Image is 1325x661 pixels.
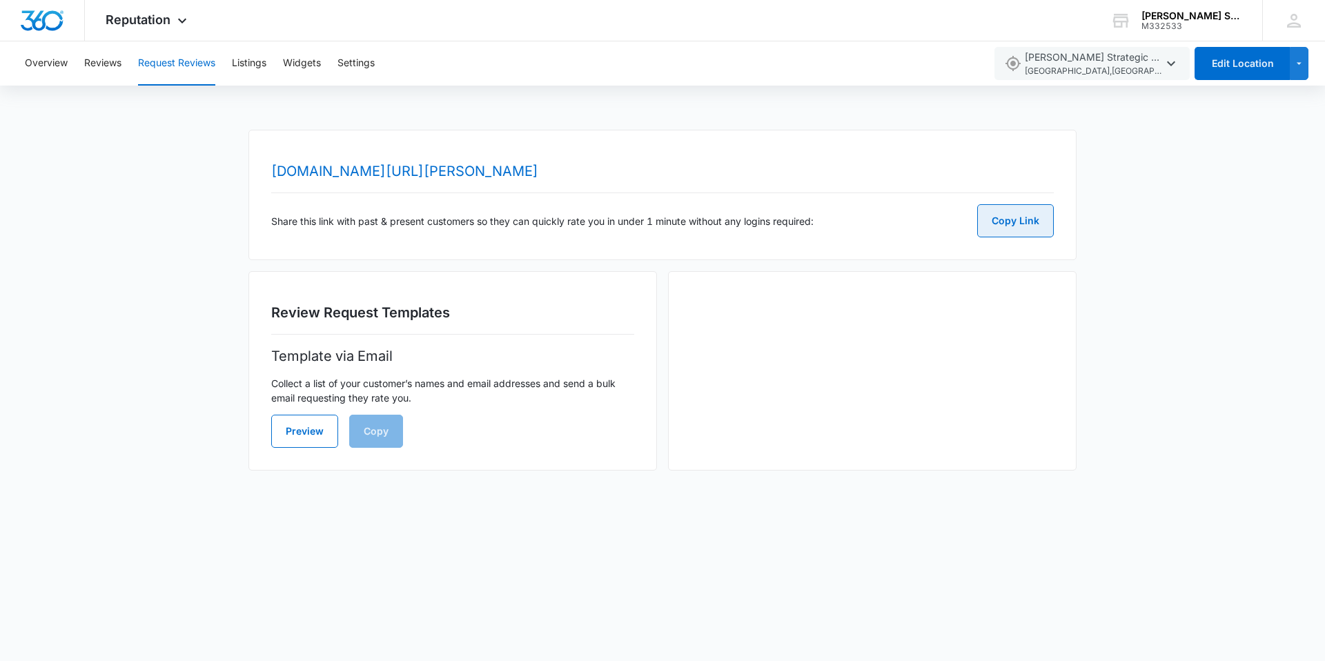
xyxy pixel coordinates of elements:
p: Template via Email [271,346,634,366]
p: Collect a list of your customer’s names and email addresses and send a bulk email requesting they... [271,376,634,405]
span: [GEOGRAPHIC_DATA] , [GEOGRAPHIC_DATA] , GA [1025,65,1163,78]
span: [PERSON_NAME] Strategic Advisors [1025,50,1163,78]
button: Reviews [84,41,121,86]
button: [PERSON_NAME] Strategic Advisors[GEOGRAPHIC_DATA],[GEOGRAPHIC_DATA],GA [994,47,1190,80]
button: Edit Location [1195,47,1290,80]
h2: Review Request Templates [271,302,634,323]
button: Overview [25,41,68,86]
button: Settings [337,41,375,86]
button: Widgets [283,41,321,86]
button: Copy Link [977,204,1054,237]
div: account id [1141,21,1242,31]
button: Request Reviews [138,41,215,86]
a: [DOMAIN_NAME][URL][PERSON_NAME] [271,163,538,179]
button: Listings [232,41,266,86]
div: Share this link with past & present customers so they can quickly rate you in under 1 minute with... [271,204,1054,237]
div: account name [1141,10,1242,21]
span: Reputation [106,12,170,27]
button: Preview [271,415,338,448]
